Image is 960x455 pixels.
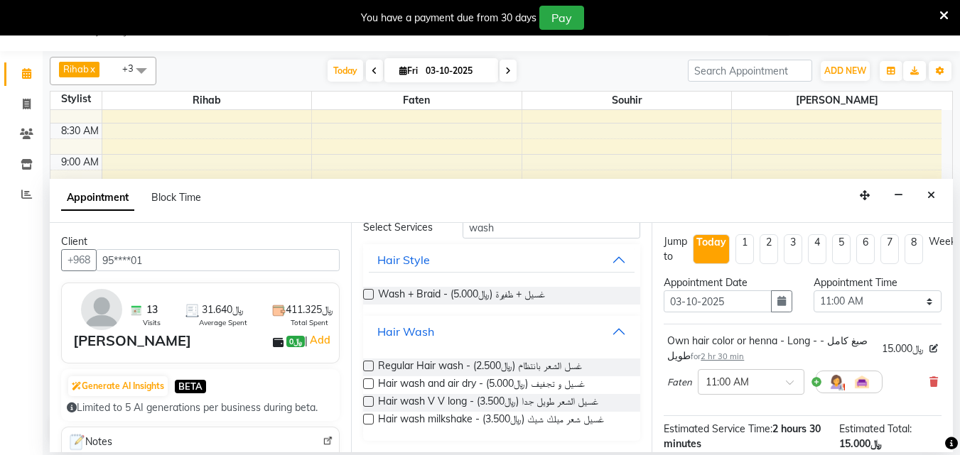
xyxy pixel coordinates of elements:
[63,63,89,75] span: Rihab
[151,191,201,204] span: Block Time
[143,317,161,328] span: Visits
[921,185,942,207] button: Close
[61,249,97,271] button: +968
[61,234,340,249] div: Client
[175,380,206,393] span: BETA
[96,249,340,271] input: Search by Name/Mobile/Email/Code
[361,11,536,26] div: You have a payment due from 30 days
[463,216,640,239] input: Search by service name
[396,65,421,76] span: Fri
[58,124,102,138] div: 8:30 AM
[68,376,168,396] button: Generate AI Insights
[202,302,244,317] span: ﷼31.640
[58,155,102,170] div: 9:00 AM
[522,92,732,109] span: Souhir
[732,92,942,109] span: [PERSON_NAME]
[122,62,144,74] span: +3
[61,185,134,211] span: Appointment
[808,234,826,264] li: 4
[378,394,598,412] span: Hair wash V V long - غسيل الشعر طويل جدا (﷼3.500)
[308,331,333,349] a: Add
[305,331,333,349] span: |
[378,376,585,394] span: Hair wash and air dry - غسيل و تجفيف (﷼5.000)
[89,63,95,75] a: x
[312,92,522,109] span: Faten
[905,234,923,264] li: 8
[929,344,938,353] i: Edit price
[667,334,876,363] div: Own hair color or henna - Long - صبغ كامل - طويل
[68,433,112,451] span: Notes
[824,65,866,76] span: ADD NEW
[369,319,635,344] button: Hair Wash
[853,373,870,390] img: Interior.png
[735,234,754,264] li: 1
[352,220,452,235] div: Select Services
[688,60,812,82] input: Search Appointment
[328,60,363,82] span: Today
[50,92,102,106] div: Stylist
[377,251,430,268] div: Hair Style
[377,323,434,340] div: Hair Wash
[421,60,492,82] input: 2025-10-03
[691,351,744,361] small: for
[73,330,191,351] div: [PERSON_NAME]
[67,400,334,415] div: Limited to 5 AI generations per business during beta.
[701,351,744,361] span: 2 hr 30 min
[291,317,328,328] span: Total Spent
[664,275,792,290] div: Appointment Date
[199,317,247,328] span: Average Spent
[102,92,312,109] span: Rihab
[378,358,582,376] span: Regular Hair wash - غسل الشعر بانتظام (﷼2.500)
[696,235,726,250] div: Today
[378,287,545,305] span: Wash + Braid - غسيل + ظفيرة (﷼5.000)
[856,234,875,264] li: 6
[832,234,851,264] li: 5
[664,422,772,435] span: Estimated Service Time:
[539,6,584,30] button: Pay
[664,234,687,264] div: Jump to
[664,290,771,312] input: yyyy-mm-dd
[882,341,924,356] span: ﷼15.000
[667,375,692,390] span: Faten
[146,302,158,317] span: 13
[814,275,942,290] div: Appointment Time
[821,61,870,81] button: ADD NEW
[760,234,778,264] li: 2
[369,247,635,273] button: Hair Style
[286,302,333,317] span: ﷼411.325
[286,336,305,347] span: ﷼0
[880,234,899,264] li: 7
[839,437,882,450] span: ﷼15.000
[784,234,802,264] li: 3
[81,289,122,330] img: avatar
[828,373,845,390] img: Hairdresser.png
[839,422,912,435] span: Estimated Total:
[378,412,604,429] span: Hair wash milkshake - غسيل شعر ميلك شيك (﷼3.500)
